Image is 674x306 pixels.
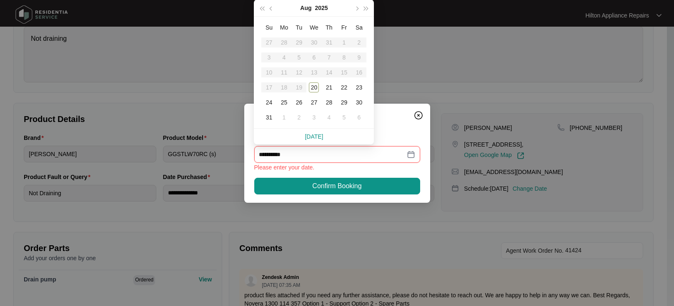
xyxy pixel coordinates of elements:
[306,80,321,95] td: 2025-08-20
[294,97,304,107] div: 26
[261,110,276,125] td: 2025-08-31
[339,82,349,92] div: 22
[309,97,319,107] div: 27
[276,95,291,110] td: 2025-08-25
[294,112,304,122] div: 2
[306,95,321,110] td: 2025-08-27
[324,82,334,92] div: 21
[339,97,349,107] div: 29
[261,20,276,35] th: Su
[261,95,276,110] td: 2025-08-24
[306,110,321,125] td: 2025-09-03
[264,112,274,122] div: 31
[321,110,336,125] td: 2025-09-04
[306,20,321,35] th: We
[312,181,361,191] span: Confirm Booking
[354,112,364,122] div: 6
[324,97,334,107] div: 28
[351,20,366,35] th: Sa
[336,95,351,110] td: 2025-08-29
[339,112,349,122] div: 5
[276,20,291,35] th: Mo
[412,109,425,122] button: Close
[351,95,366,110] td: 2025-08-30
[254,178,420,194] button: Confirm Booking
[354,82,364,92] div: 23
[309,112,319,122] div: 3
[336,80,351,95] td: 2025-08-22
[354,97,364,107] div: 30
[309,82,319,92] div: 20
[291,110,306,125] td: 2025-09-02
[305,133,323,140] a: [DATE]
[254,163,420,172] div: Please enter your date.
[279,112,289,122] div: 1
[351,110,366,125] td: 2025-09-06
[276,110,291,125] td: 2025-09-01
[259,150,405,159] input: Date
[264,97,274,107] div: 24
[321,80,336,95] td: 2025-08-21
[336,20,351,35] th: Fr
[291,95,306,110] td: 2025-08-26
[324,112,334,122] div: 4
[351,80,366,95] td: 2025-08-23
[291,20,306,35] th: Tu
[321,95,336,110] td: 2025-08-28
[321,20,336,35] th: Th
[413,110,423,120] img: closeCircle
[279,97,289,107] div: 25
[336,110,351,125] td: 2025-09-05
